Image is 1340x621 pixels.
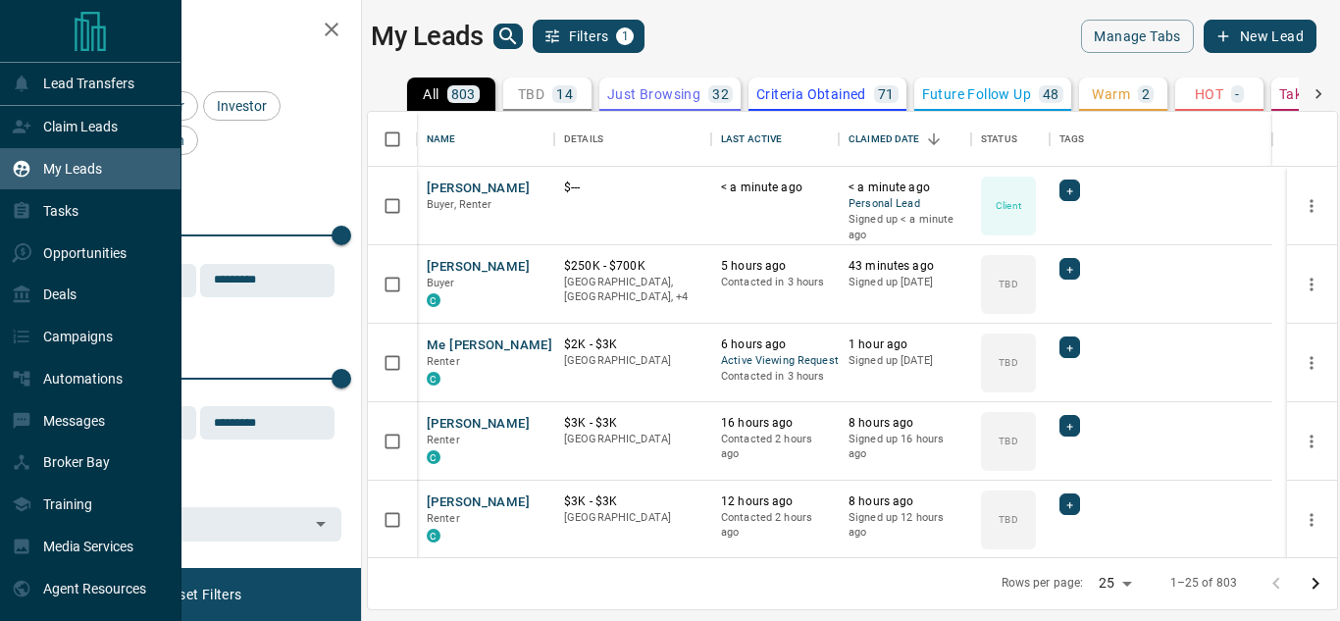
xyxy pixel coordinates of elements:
div: 25 [1091,569,1138,597]
span: Investor [210,98,274,114]
p: Warm [1092,87,1130,101]
button: more [1297,427,1326,456]
p: 2 [1142,87,1150,101]
p: < a minute ago [849,180,961,196]
button: more [1297,505,1326,535]
p: TBD [999,512,1017,527]
div: condos.ca [427,293,440,307]
p: - [1235,87,1239,101]
div: Details [564,112,603,167]
button: more [1297,191,1326,221]
p: TBD [518,87,544,101]
p: 1 hour ago [849,336,961,353]
span: Buyer, Renter [427,198,492,211]
p: 8 hours ago [849,415,961,432]
button: Me [PERSON_NAME] [427,336,552,355]
p: 43 minutes ago [849,258,961,275]
div: Tags [1050,112,1272,167]
div: Name [427,112,456,167]
span: + [1066,337,1073,357]
button: Manage Tabs [1081,20,1193,53]
p: $3K - $3K [564,415,701,432]
p: Signed up 12 hours ago [849,510,961,541]
p: Client [996,198,1021,213]
div: Name [417,112,554,167]
button: [PERSON_NAME] [427,180,530,198]
span: 1 [618,29,632,43]
p: Criteria Obtained [756,87,866,101]
p: 14 [556,87,573,101]
p: TBD [999,434,1017,448]
span: Personal Lead [849,196,961,213]
div: Last Active [711,112,839,167]
span: Renter [427,434,460,446]
p: 32 [712,87,729,101]
h1: My Leads [371,21,484,52]
p: $3K - $3K [564,493,701,510]
span: + [1066,259,1073,279]
p: Just Browsing [607,87,700,101]
span: + [1066,416,1073,436]
p: 5 hours ago [721,258,829,275]
button: search button [493,24,523,49]
button: Sort [920,126,948,153]
button: more [1297,348,1326,378]
p: Signed up [DATE] [849,275,961,290]
button: Open [307,510,335,538]
p: Future Follow Up [922,87,1031,101]
p: [GEOGRAPHIC_DATA] [564,353,701,369]
div: Last Active [721,112,782,167]
div: Details [554,112,711,167]
p: Contacted in 3 hours [721,275,829,290]
p: $--- [564,180,701,196]
button: Reset Filters [149,578,254,611]
p: Calgary South, Cambridge, Kitchener, Waterloo [564,275,701,305]
span: Renter [427,355,460,368]
div: Claimed Date [849,112,920,167]
p: 48 [1043,87,1059,101]
p: 12 hours ago [721,493,829,510]
p: $2K - $3K [564,336,701,353]
p: 71 [878,87,895,101]
button: [PERSON_NAME] [427,493,530,512]
div: Status [981,112,1017,167]
span: Buyer [427,277,455,289]
p: < a minute ago [721,180,829,196]
div: condos.ca [427,450,440,464]
p: Contacted in 3 hours [721,369,829,385]
span: Active Viewing Request [721,353,829,370]
div: Investor [203,91,281,121]
div: + [1059,180,1080,201]
button: more [1297,270,1326,299]
p: 8 hours ago [849,493,961,510]
p: All [423,87,438,101]
span: + [1066,494,1073,514]
p: Rows per page: [1002,575,1084,592]
div: Status [971,112,1050,167]
button: [PERSON_NAME] [427,258,530,277]
div: + [1059,258,1080,280]
p: Signed up [DATE] [849,353,961,369]
button: Go to next page [1296,564,1335,603]
h2: Filters [63,20,341,43]
p: 1–25 of 803 [1170,575,1237,592]
p: Contacted 2 hours ago [721,432,829,462]
span: + [1066,181,1073,200]
p: TBD [999,277,1017,291]
p: 803 [451,87,476,101]
p: Signed up 16 hours ago [849,432,961,462]
p: 6 hours ago [721,336,829,353]
p: [GEOGRAPHIC_DATA] [564,432,701,447]
div: Claimed Date [839,112,971,167]
div: condos.ca [427,372,440,386]
div: + [1059,415,1080,437]
div: condos.ca [427,529,440,543]
span: Renter [427,512,460,525]
p: Contacted 2 hours ago [721,510,829,541]
p: HOT [1195,87,1223,101]
button: [PERSON_NAME] [427,415,530,434]
p: 16 hours ago [721,415,829,432]
p: TBD [999,355,1017,370]
div: Tags [1059,112,1085,167]
p: $250K - $700K [564,258,701,275]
